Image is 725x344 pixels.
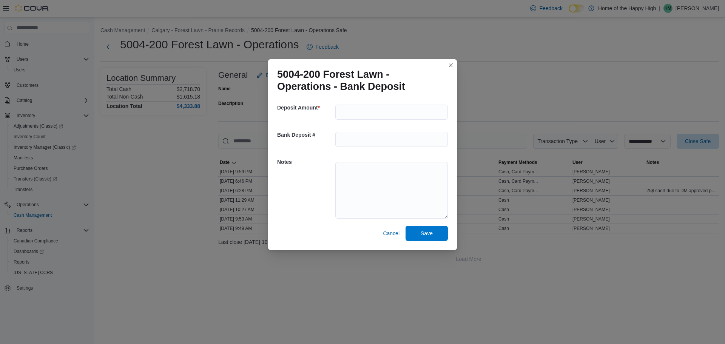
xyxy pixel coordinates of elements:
[277,100,334,115] h5: Deposit Amount
[446,61,455,70] button: Closes this modal window
[277,154,334,170] h5: Notes
[421,230,433,237] span: Save
[380,226,403,241] button: Cancel
[406,226,448,241] button: Save
[277,127,334,142] h5: Bank Deposit #
[383,230,400,237] span: Cancel
[277,68,442,93] h1: 5004-200 Forest Lawn - Operations - Bank Deposit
